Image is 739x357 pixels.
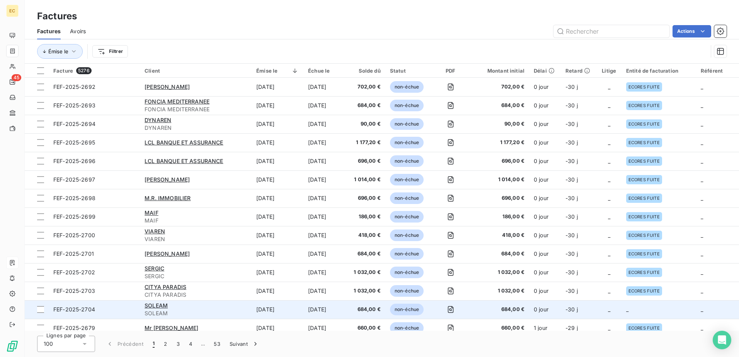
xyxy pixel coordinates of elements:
[608,325,610,331] span: _
[145,284,186,290] span: CITYA PARADIS
[351,213,381,221] span: 186,00 €
[608,102,610,109] span: _
[475,194,524,202] span: 696,00 €
[145,105,247,113] span: FONCIA MEDITERRANEE
[701,121,703,127] span: _
[529,133,561,152] td: 0 jour
[53,158,95,164] span: FEF-2025-2696
[76,67,92,74] span: 5276
[252,78,303,96] td: [DATE]
[390,304,424,315] span: non-échue
[351,176,381,184] span: 1 014,00 €
[475,68,524,74] div: Montant initial
[252,152,303,170] td: [DATE]
[252,319,303,337] td: [DATE]
[628,270,660,275] span: ECORES FUITE
[44,340,53,348] span: 100
[390,229,424,241] span: non-échue
[351,120,381,128] span: 90,00 €
[6,340,19,352] img: Logo LeanPay
[628,233,660,238] span: ECORES FUITE
[252,263,303,282] td: [DATE]
[37,44,83,59] button: Émise le
[252,207,303,226] td: [DATE]
[529,263,561,282] td: 0 jour
[256,68,299,74] div: Émise le
[390,211,424,223] span: non-échue
[145,302,168,309] span: SOLEAM
[601,68,617,74] div: Litige
[390,155,424,167] span: non-échue
[351,194,381,202] span: 696,00 €
[435,68,466,74] div: PDF
[628,326,660,330] span: ECORES FUITE
[565,121,578,127] span: -30 j
[390,118,424,130] span: non-échue
[608,121,610,127] span: _
[252,115,303,133] td: [DATE]
[608,195,610,201] span: _
[252,133,303,152] td: [DATE]
[475,176,524,184] span: 1 014,00 €
[475,139,524,146] span: 1 177,20 €
[303,115,346,133] td: [DATE]
[628,140,660,145] span: ECORES FUITE
[53,213,95,220] span: FEF-2025-2699
[529,207,561,226] td: 0 jour
[390,285,424,297] span: non-échue
[53,269,95,275] span: FEF-2025-2702
[701,68,734,74] div: Référent
[145,250,190,257] span: [PERSON_NAME]
[252,245,303,263] td: [DATE]
[390,100,424,111] span: non-échue
[701,195,703,201] span: _
[303,133,346,152] td: [DATE]
[148,336,159,352] button: 1
[565,325,578,331] span: -29 j
[628,122,660,126] span: ECORES FUITE
[53,306,95,313] span: FEF-2025-2704
[475,120,524,128] span: 90,00 €
[92,45,128,58] button: Filtrer
[184,336,197,352] button: 4
[70,27,86,35] span: Avoirs
[390,137,424,148] span: non-échue
[713,331,731,349] div: Open Intercom Messenger
[145,272,247,280] span: SERGIC
[351,102,381,109] span: 684,00 €
[565,287,578,294] span: -30 j
[565,195,578,201] span: -30 j
[608,250,610,257] span: _
[351,83,381,91] span: 702,00 €
[529,300,561,319] td: 0 jour
[626,68,691,74] div: Entité de facturation
[565,68,592,74] div: Retard
[303,282,346,300] td: [DATE]
[529,115,561,133] td: 0 jour
[303,96,346,115] td: [DATE]
[390,248,424,260] span: non-échue
[303,226,346,245] td: [DATE]
[145,209,158,216] span: MAIF
[145,291,247,299] span: CITYA PARADIS
[701,158,703,164] span: _
[565,213,578,220] span: -30 j
[673,25,711,37] button: Actions
[145,217,247,224] span: MAIF
[565,176,578,183] span: -30 j
[303,245,346,263] td: [DATE]
[209,336,225,352] button: 53
[303,170,346,189] td: [DATE]
[303,300,346,319] td: [DATE]
[53,325,95,331] span: FEF-2025-2679
[701,139,703,146] span: _
[553,25,669,37] input: Rechercher
[390,322,424,334] span: non-échue
[53,68,73,74] span: Facture
[303,189,346,207] td: [DATE]
[53,287,95,294] span: FEF-2025-2703
[390,192,424,204] span: non-échue
[565,306,578,313] span: -30 j
[529,96,561,115] td: 0 jour
[701,306,703,313] span: _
